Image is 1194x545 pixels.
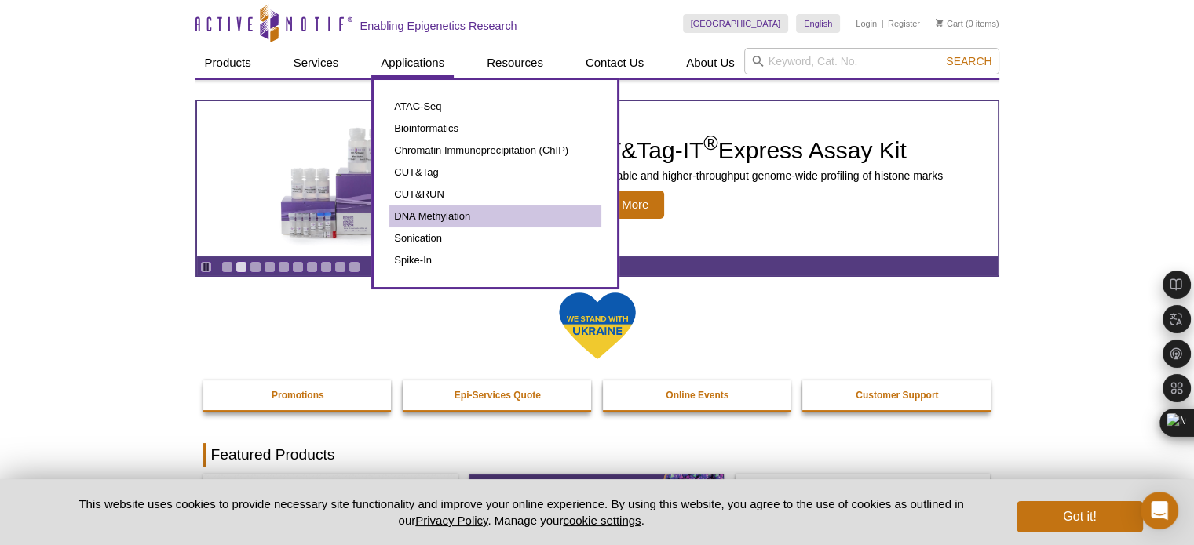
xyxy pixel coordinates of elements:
a: Go to slide 1 [221,261,233,273]
strong: Customer Support [856,390,938,401]
li: | [882,14,884,33]
sup: ® [703,132,717,154]
a: Sonication [389,227,601,249]
a: Chromatin Immunoprecipitation (ChIP) [389,140,601,162]
a: Register [888,18,920,29]
a: Customer Support [802,380,992,410]
img: We Stand With Ukraine [558,291,637,361]
a: Online Events [603,380,793,410]
span: Search [946,55,991,67]
a: Cart [936,18,963,29]
a: Epi-Services Quote [403,380,593,410]
a: Go to slide 10 [349,261,360,273]
p: Less variable and higher-throughput genome-wide profiling of histone marks [573,169,944,183]
a: Resources [477,48,553,78]
a: About Us [677,48,744,78]
a: ATAC-Seq [389,96,601,118]
strong: Epi-Services Quote [455,390,541,401]
a: Spike-In [389,249,601,271]
a: Go to slide 6 [292,261,304,273]
a: Login [856,18,877,29]
a: CUT&Tag [389,162,601,183]
input: Keyword, Cat. No. [744,48,999,74]
a: Privacy Policy [415,514,487,527]
h2: Enabling Epigenetics Research [360,19,517,33]
a: Bioinformatics [389,118,601,140]
a: Contact Us [576,48,653,78]
article: CUT&Tag-IT Express Assay Kit [197,101,998,256]
button: cookie settings [563,514,641,527]
button: Search [941,54,996,68]
a: Promotions [203,380,393,410]
img: Your Cart [936,19,943,27]
a: English [796,14,840,33]
a: CUT&RUN [389,183,601,205]
h2: CUT&Tag-IT Express Assay Kit [573,139,944,162]
a: Go to slide 4 [264,261,276,273]
strong: Online Events [666,390,728,401]
li: (0 items) [936,14,999,33]
a: Go to slide 3 [250,261,261,273]
a: CUT&Tag-IT Express Assay Kit CUT&Tag-IT®Express Assay Kit Less variable and higher-throughput gen... [197,101,998,256]
p: This website uses cookies to provide necessary site functionality and improve your online experie... [52,496,991,529]
a: Applications [371,48,454,78]
a: Toggle autoplay [200,261,212,273]
a: Go to slide 2 [236,261,247,273]
a: Products [195,48,261,78]
strong: Promotions [272,390,324,401]
img: CUT&Tag-IT Express Assay Kit [247,93,506,265]
a: Go to slide 8 [320,261,332,273]
a: Go to slide 5 [278,261,290,273]
a: Go to slide 9 [334,261,346,273]
a: Go to slide 7 [306,261,318,273]
a: DNA Methylation [389,205,601,227]
div: Open Intercom Messenger [1141,492,1178,529]
a: [GEOGRAPHIC_DATA] [683,14,789,33]
h2: Featured Products [203,443,991,467]
button: Got it! [1017,501,1142,532]
a: Services [284,48,349,78]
